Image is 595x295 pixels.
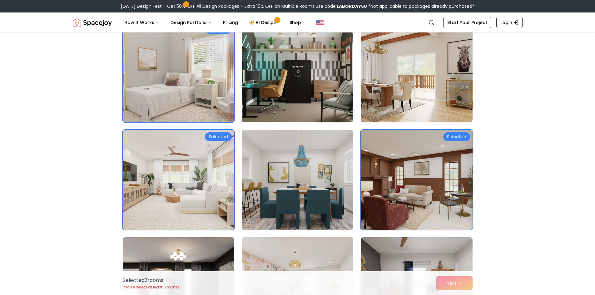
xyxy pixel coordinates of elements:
[244,16,283,29] a: AI Design
[123,22,234,122] img: Room room-1
[367,3,474,9] span: *Not applicable to packages already purchased*
[73,16,112,29] img: Spacejoy Logo
[496,17,523,28] a: Login
[443,17,491,28] a: Start Your Project
[315,3,367,9] span: Use code:
[316,19,324,26] img: United States
[285,16,306,29] a: Shop
[121,3,474,9] div: [DATE] Design Fest – Get 50% OFF All Design Packages + Extra 10% OFF on Multiple Rooms.
[73,16,112,29] a: Spacejoy
[166,16,217,29] button: Design Portfolio
[337,3,367,9] b: LABORDAY50
[123,277,179,284] p: Selected 3 room s
[218,16,243,29] a: Pricing
[361,22,472,122] img: Room room-3
[123,285,179,290] p: Please select at least 5 rooms
[119,16,306,29] nav: Main
[361,130,472,230] img: Room room-6
[443,132,470,141] div: Selected
[119,16,164,29] button: How It Works
[73,12,523,32] nav: Global
[239,20,356,125] img: Room room-2
[123,130,234,230] img: Room room-4
[242,130,353,230] img: Room room-5
[205,132,232,141] div: Selected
